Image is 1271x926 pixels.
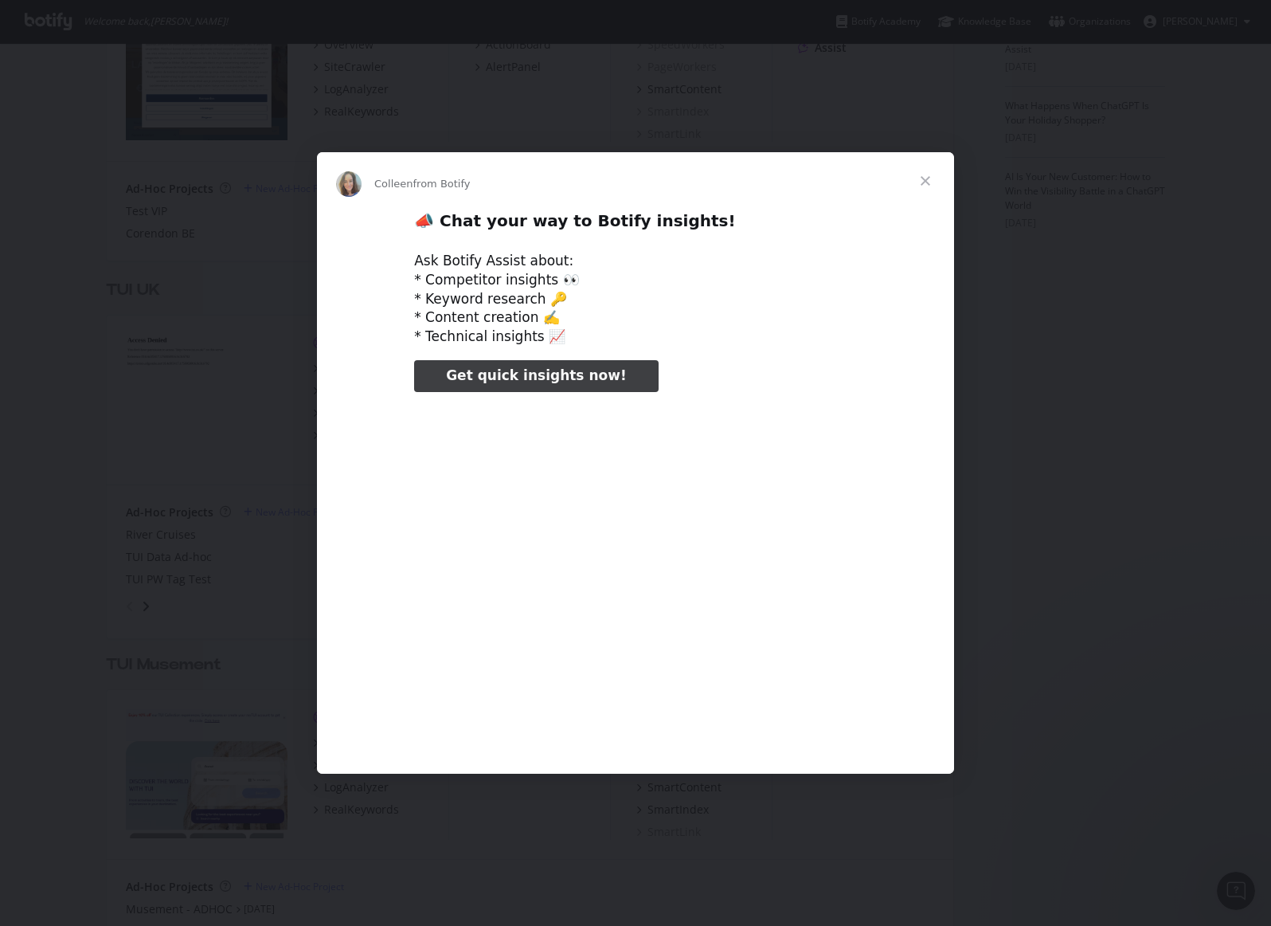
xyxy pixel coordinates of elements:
a: Get quick insights now! [414,360,658,392]
span: from Botify [413,178,471,190]
span: Colleen [374,178,413,190]
span: Close [897,152,954,210]
div: Ask Botify Assist about: * Competitor insights 👀 * Keyword research 🔑 * Content creation ✍️ * Tec... [414,252,857,347]
video: Play video [303,406,968,738]
span: Get quick insights now! [446,367,626,383]
h2: 📣 Chat your way to Botify insights! [414,210,857,240]
img: Profile image for Colleen [336,171,362,197]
